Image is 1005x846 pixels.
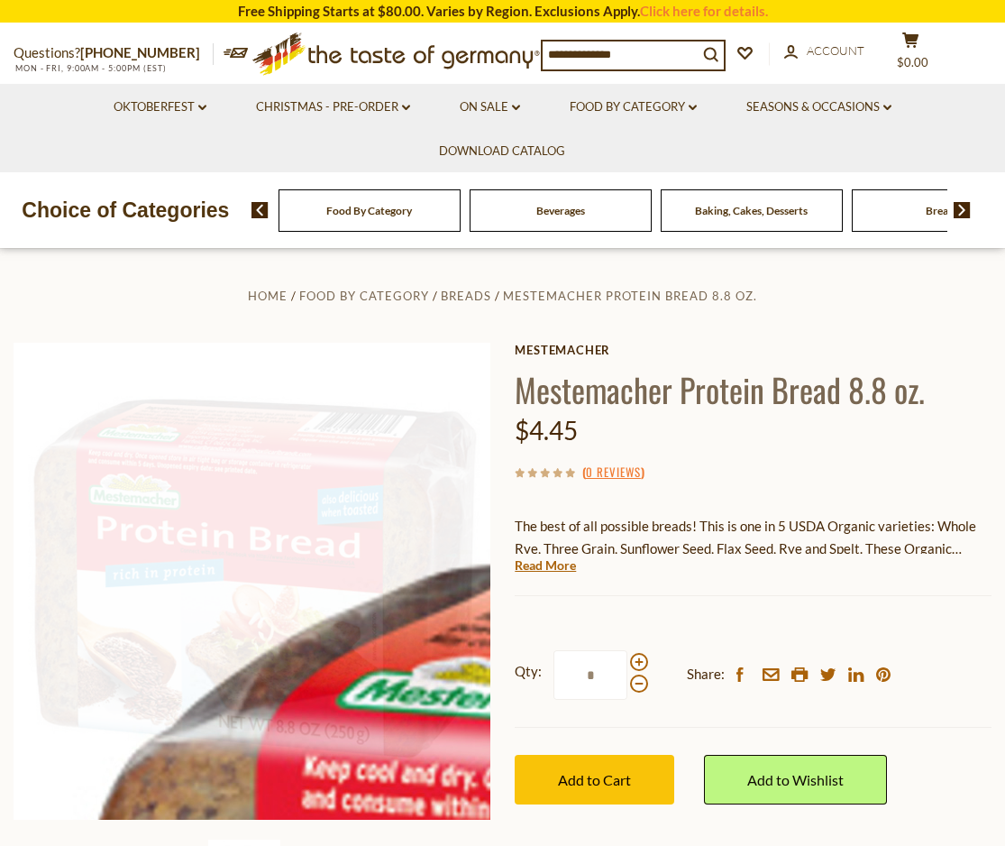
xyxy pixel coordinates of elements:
[503,289,757,303] a: Mestemacher Protein Bread 8.8 oz.
[926,204,959,217] a: Breads
[14,63,167,73] span: MON - FRI, 9:00AM - 5:00PM (EST)
[695,204,808,217] a: Baking, Cakes, Desserts
[883,32,937,77] button: $0.00
[582,463,644,481] span: ( )
[746,97,891,117] a: Seasons & Occasions
[558,771,631,788] span: Add to Cart
[704,755,887,805] a: Add to Wishlist
[515,660,542,683] strong: Qty:
[114,97,206,117] a: Oktoberfest
[248,289,288,303] a: Home
[553,650,627,700] input: Qty:
[954,202,971,218] img: next arrow
[784,41,864,61] a: Account
[299,289,429,303] a: Food By Category
[807,43,864,58] span: Account
[586,463,641,483] a: 0 Reviews
[80,44,200,60] a: [PHONE_NUMBER]
[326,204,412,217] a: Food By Category
[515,343,991,357] a: Mestemacher
[515,556,576,575] a: Read More
[536,204,585,217] a: Beverages
[460,97,520,117] a: On Sale
[570,97,697,117] a: Food By Category
[515,369,991,409] h1: Mestemacher Protein Bread 8.8 oz.
[515,515,991,560] p: The best of all possible breads! This is one in 5 USDA Organic varieties: Whole Rye, Three Grain,...
[14,41,214,65] p: Questions?
[256,97,410,117] a: Christmas - PRE-ORDER
[640,3,768,19] a: Click here for details.
[687,663,725,685] span: Share:
[515,415,578,446] span: $4.45
[897,55,928,69] span: $0.00
[251,202,269,218] img: previous arrow
[14,343,490,820] img: Mestemacher Protein Bread 8.8 oz.
[441,289,491,303] a: Breads
[515,755,674,805] button: Add to Cart
[439,142,565,161] a: Download Catalog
